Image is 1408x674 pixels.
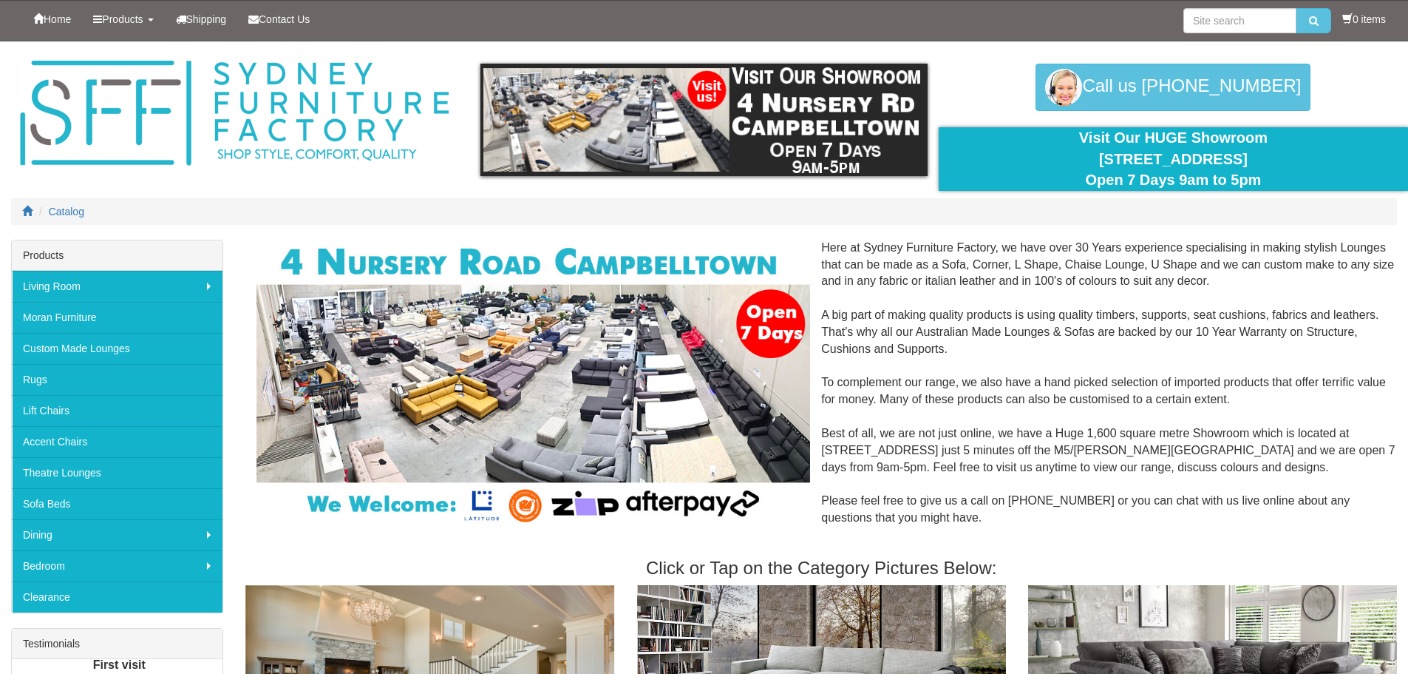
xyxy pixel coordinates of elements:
[82,1,164,38] a: Products
[480,64,928,176] img: showroom.gif
[12,364,222,395] a: Rugs
[22,1,82,38] a: Home
[12,519,222,550] a: Dining
[12,240,222,271] div: Products
[950,127,1397,191] div: Visit Our HUGE Showroom [STREET_ADDRESS] Open 7 Days 9am to 5pm
[93,659,146,672] b: First visit
[12,395,222,426] a: Lift Chairs
[12,488,222,519] a: Sofa Beds
[12,582,222,613] a: Clearance
[245,240,1397,544] div: Here at Sydney Furniture Factory, we have over 30 Years experience specialising in making stylish...
[12,271,222,302] a: Living Room
[12,550,222,582] a: Bedroom
[245,559,1397,578] h3: Click or Tap on the Category Pictures Below:
[102,13,143,25] span: Products
[49,206,84,218] a: Catalog
[259,13,310,25] span: Contact Us
[12,629,222,659] div: Testimonials
[1342,12,1386,27] li: 0 items
[165,1,238,38] a: Shipping
[12,333,222,364] a: Custom Made Lounges
[12,426,222,457] a: Accent Chairs
[12,457,222,488] a: Theatre Lounges
[186,13,227,25] span: Shipping
[12,302,222,333] a: Moran Furniture
[13,56,456,171] img: Sydney Furniture Factory
[44,13,71,25] span: Home
[256,240,810,528] img: Corner Modular Lounges
[1183,8,1296,33] input: Site search
[237,1,321,38] a: Contact Us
